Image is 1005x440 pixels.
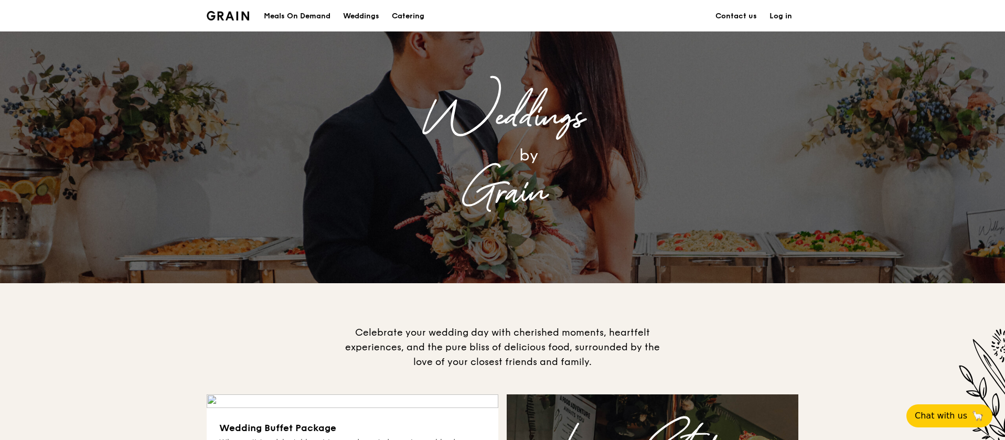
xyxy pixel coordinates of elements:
[906,404,992,427] button: Chat with us🦙
[340,325,665,369] div: Celebrate your wedding day with cherished moments, heartfelt experiences, and the pure bliss of d...
[971,410,984,422] span: 🦙
[386,1,431,32] a: Catering
[709,1,763,32] a: Contact us
[207,11,249,20] img: Grain
[219,421,486,435] h3: Wedding Buffet Package
[345,141,712,169] div: by
[293,94,712,141] div: Weddings
[763,1,798,32] a: Log in
[915,410,967,422] span: Chat with us
[264,1,330,32] div: Meals On Demand
[293,169,712,217] div: Grain
[337,1,386,32] a: Weddings
[392,1,424,32] div: Catering
[343,1,379,32] div: Weddings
